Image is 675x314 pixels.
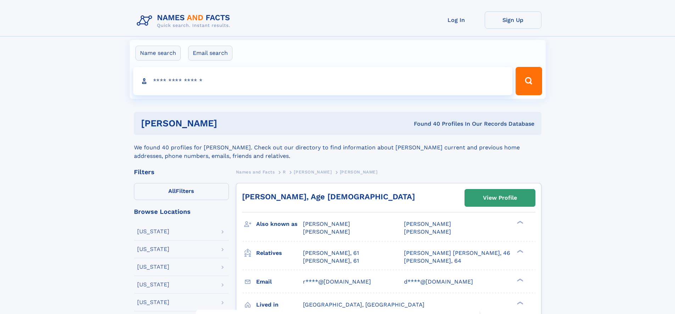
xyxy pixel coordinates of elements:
div: ❯ [515,301,524,305]
a: [PERSON_NAME] [294,167,332,176]
span: [GEOGRAPHIC_DATA], [GEOGRAPHIC_DATA] [303,301,424,308]
h3: Also known as [256,218,303,230]
div: ❯ [515,220,524,225]
div: Filters [134,169,229,175]
h1: [PERSON_NAME] [141,119,316,128]
input: search input [133,67,513,95]
span: [PERSON_NAME] [404,228,451,235]
a: R [283,167,286,176]
label: Name search [135,46,181,61]
span: [PERSON_NAME] [303,221,350,227]
h3: Email [256,276,303,288]
a: [PERSON_NAME] [PERSON_NAME], 46 [404,249,510,257]
span: [PERSON_NAME] [294,170,332,175]
span: [PERSON_NAME] [303,228,350,235]
a: [PERSON_NAME], 64 [404,257,461,265]
h3: Lived in [256,299,303,311]
div: [US_STATE] [137,229,169,234]
div: We found 40 profiles for [PERSON_NAME]. Check out our directory to find information about [PERSON... [134,135,541,160]
a: Names and Facts [236,167,275,176]
a: [PERSON_NAME], 61 [303,249,359,257]
span: [PERSON_NAME] [404,221,451,227]
label: Filters [134,183,229,200]
span: All [168,188,176,194]
div: ❯ [515,249,524,253]
h3: Relatives [256,247,303,259]
div: View Profile [483,190,517,206]
div: Found 40 Profiles In Our Records Database [315,120,534,128]
img: Logo Names and Facts [134,11,236,30]
div: [US_STATE] [137,264,169,270]
a: [PERSON_NAME], 61 [303,257,359,265]
div: [US_STATE] [137,299,169,305]
a: Sign Up [485,11,541,29]
label: Email search [188,46,232,61]
div: [US_STATE] [137,246,169,252]
button: Search Button [516,67,542,95]
div: [US_STATE] [137,282,169,287]
a: View Profile [465,189,535,206]
a: Log In [428,11,485,29]
span: R [283,170,286,175]
span: [PERSON_NAME] [340,170,378,175]
div: Browse Locations [134,209,229,215]
div: ❯ [515,278,524,282]
a: [PERSON_NAME], Age [DEMOGRAPHIC_DATA] [242,192,415,201]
